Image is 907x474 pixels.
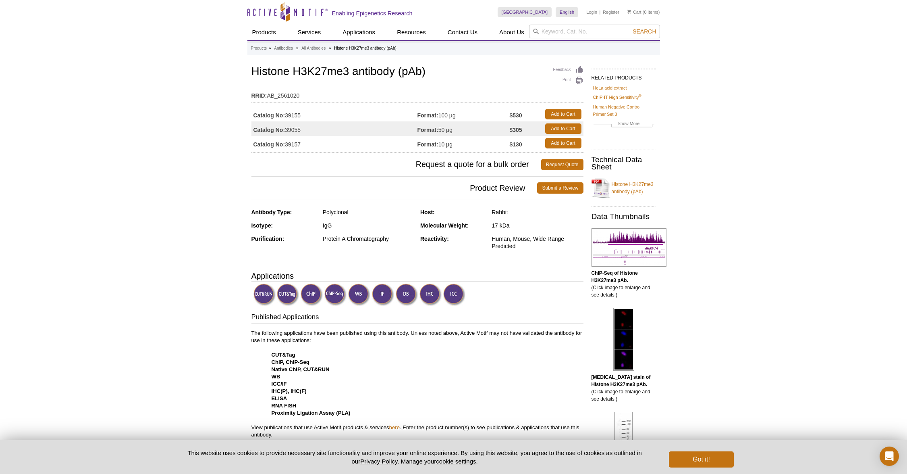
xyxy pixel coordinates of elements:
[269,46,271,50] li: »
[592,156,656,171] h2: Technical Data Sheet
[603,9,619,15] a: Register
[545,123,581,134] a: Add to Cart
[553,76,583,85] a: Print
[251,312,583,324] h3: Published Applications
[627,7,660,17] li: (0 items)
[251,87,583,100] td: AB_2561020
[420,222,469,229] strong: Molecular Weight:
[247,25,281,40] a: Products
[253,284,276,306] img: CUT&RUN Validated
[443,284,465,306] img: Immunocytochemistry Validated
[630,28,658,35] button: Search
[301,45,326,52] a: All Antibodies
[251,92,267,99] strong: RRID:
[509,141,522,148] strong: $130
[272,359,309,365] strong: ChIP, ChIP-Seq
[509,126,522,134] strong: $305
[293,25,326,40] a: Services
[880,447,899,466] div: Open Intercom Messenger
[251,209,292,215] strong: Antibody Type:
[492,235,583,250] div: Human, Mouse, Wide Range Predicted
[419,284,442,306] img: Immunohistochemistry Validated
[593,120,654,129] a: Show More
[592,374,651,387] b: [MEDICAL_DATA] stain of Histone H3K27me3 pAb.
[272,381,287,387] strong: ICC/IF
[251,236,284,242] strong: Purification:
[669,451,733,468] button: Got it!
[556,7,578,17] a: English
[592,270,638,283] b: ChIP-Seq of Histone H3K27me3 pAb.
[348,284,370,306] img: Western Blot Validated
[274,45,293,52] a: Antibodies
[436,458,476,465] button: cookie settings
[332,10,413,17] h2: Enabling Epigenetics Research
[253,141,285,148] strong: Catalog No:
[492,222,583,229] div: 17 kDa
[301,284,323,306] img: ChIP Validated
[334,46,396,50] li: Histone H3K27me3 antibody (pAb)
[417,136,510,150] td: 10 µg
[529,25,660,38] input: Keyword, Cat. No.
[417,121,510,136] td: 50 µg
[537,182,583,194] a: Submit a Review
[639,94,641,98] sup: ®
[251,121,417,136] td: 39055
[323,209,414,216] div: Polyclonal
[251,182,538,194] span: Product Review
[627,10,631,14] img: Your Cart
[592,69,656,83] h2: RELATED PRODUCTS
[494,25,529,40] a: About Us
[323,235,414,242] div: Protein A Chromatography
[272,403,297,409] strong: RNA FISH
[323,222,414,229] div: IgG
[296,46,299,50] li: »
[545,138,581,148] a: Add to Cart
[417,141,438,148] strong: Format:
[592,228,666,267] img: Histone H3K27me3 antibody (pAb) tested by ChIP-Seq.
[251,330,583,439] p: The following applications have been published using this antibody. Unless noted above, Active Mo...
[272,388,307,394] strong: IHC(P), IHC(F)
[360,458,397,465] a: Privacy Policy
[633,28,656,35] span: Search
[372,284,394,306] img: Immunofluorescence Validated
[593,84,627,92] a: HeLa acid extract
[251,222,273,229] strong: Isotype:
[277,284,299,306] img: CUT&Tag Validated
[251,270,583,282] h3: Applications
[586,9,597,15] a: Login
[251,159,541,170] span: Request a quote for a bulk order
[417,112,438,119] strong: Format:
[253,112,285,119] strong: Catalog No:
[541,159,583,170] a: Request Quote
[392,25,431,40] a: Resources
[592,374,656,403] p: (Click image to enlarge and see details.)
[329,46,331,50] li: »
[600,7,601,17] li: |
[396,284,418,306] img: Dot Blot Validated
[272,366,330,372] strong: Native ChIP, CUT&RUN
[251,136,417,150] td: 39157
[251,65,583,79] h1: Histone H3K27me3 antibody (pAb)
[592,213,656,220] h2: Data Thumbnails
[389,424,400,430] a: here
[492,209,583,216] div: Rabbit
[420,236,449,242] strong: Reactivity:
[443,25,482,40] a: Contact Us
[272,352,295,358] strong: CUT&Tag
[251,107,417,121] td: 39155
[553,65,583,74] a: Feedback
[251,45,267,52] a: Products
[593,103,654,118] a: Human Negative Control Primer Set 3
[272,374,280,380] strong: WB
[417,126,438,134] strong: Format:
[593,94,641,101] a: ChIP-IT High Sensitivity®
[420,209,435,215] strong: Host:
[174,449,656,466] p: This website uses cookies to provide necessary site functionality and improve your online experie...
[592,176,656,200] a: Histone H3K27me3 antibody (pAb)
[272,395,287,401] strong: ELISA
[324,284,347,306] img: ChIP-Seq Validated
[627,9,641,15] a: Cart
[498,7,552,17] a: [GEOGRAPHIC_DATA]
[417,107,510,121] td: 100 µg
[272,410,351,416] strong: Proximity Ligation Assay (PLA)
